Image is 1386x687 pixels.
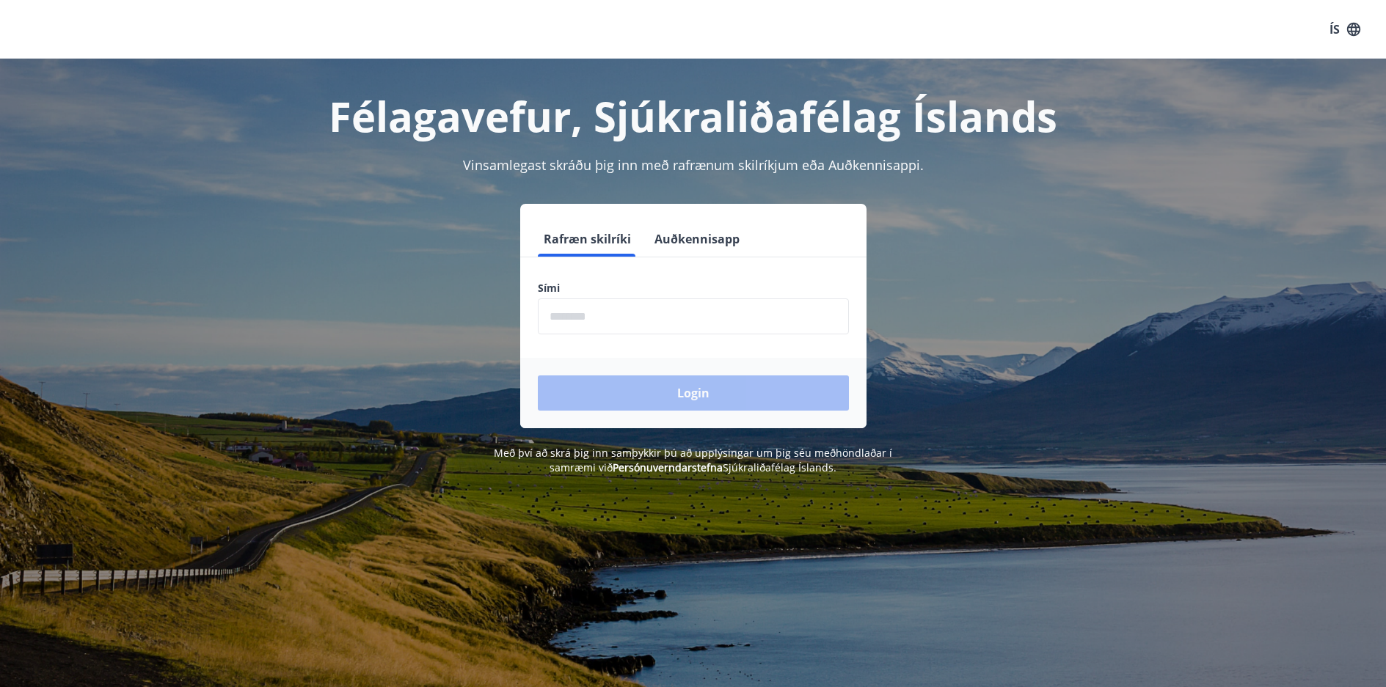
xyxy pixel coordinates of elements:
button: ÍS [1321,16,1368,43]
span: Með því að skrá þig inn samþykkir þú að upplýsingar um þig séu meðhöndlaðar í samræmi við Sjúkral... [494,446,892,474]
a: Persónuverndarstefna [613,460,723,474]
button: Rafræn skilríki [538,221,637,257]
button: Auðkennisapp [649,221,745,257]
span: Vinsamlegast skráðu þig inn með rafrænum skilríkjum eða Auðkennisappi. [463,156,924,174]
label: Sími [538,281,849,295]
h1: Félagavefur, Sjúkraliðafélag Íslands [183,88,1204,144]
